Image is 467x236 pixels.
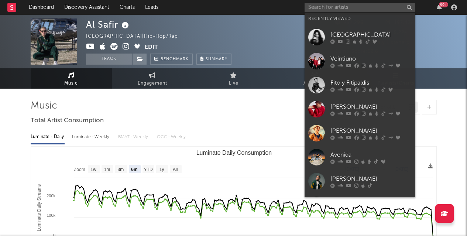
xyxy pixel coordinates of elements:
[229,79,238,88] span: Live
[173,167,178,172] text: All
[159,167,164,172] text: 1y
[305,169,415,193] a: [PERSON_NAME]
[47,194,55,198] text: 200k
[138,79,167,88] span: Engagement
[305,145,415,169] a: Avenida
[145,43,158,52] button: Edit
[308,14,412,23] div: Recently Viewed
[305,25,415,49] a: [GEOGRAPHIC_DATA]
[90,167,96,172] text: 1w
[196,54,231,65] button: Summary
[104,167,110,172] text: 1m
[305,121,415,145] a: [PERSON_NAME]
[305,73,415,97] a: Fito y Fitipaldis
[64,79,78,88] span: Music
[305,3,415,12] input: Search for artists
[305,97,415,121] a: [PERSON_NAME]
[274,68,356,89] a: Audience
[330,150,412,159] div: Avenida
[72,131,111,143] div: Luminate - Weekly
[86,32,186,41] div: [GEOGRAPHIC_DATA] | Hip-Hop/Rap
[439,2,448,7] div: 99 +
[144,167,152,172] text: YTD
[437,4,442,10] button: 99+
[31,116,104,125] span: Total Artist Consumption
[330,30,412,39] div: [GEOGRAPHIC_DATA]
[305,49,415,73] a: Veintiuno
[86,18,131,31] div: Al Safir
[196,150,272,156] text: Luminate Daily Consumption
[74,167,85,172] text: Zoom
[31,131,65,143] div: Luminate - Daily
[330,54,412,63] div: Veintiuno
[305,193,415,217] a: Ayax y Prok
[117,167,124,172] text: 3m
[330,174,412,183] div: [PERSON_NAME]
[161,55,189,64] span: Benchmark
[206,57,227,61] span: Summary
[31,68,112,89] a: Music
[330,78,412,87] div: Fito y Fitipaldis
[150,54,193,65] a: Benchmark
[303,79,326,88] span: Audience
[47,213,55,218] text: 100k
[330,102,412,111] div: [PERSON_NAME]
[193,68,274,89] a: Live
[36,184,41,231] text: Luminate Daily Streams
[330,126,412,135] div: [PERSON_NAME]
[112,68,193,89] a: Engagement
[131,167,137,172] text: 6m
[86,54,132,65] button: Track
